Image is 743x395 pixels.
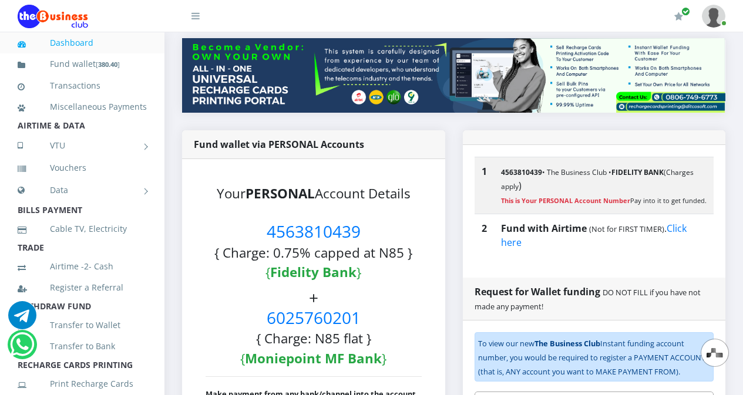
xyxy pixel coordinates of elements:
[534,338,600,349] b: The Business Club
[501,167,542,177] b: 4563810439
[18,253,147,280] a: Airtime -2- Cash
[267,220,361,242] span: 4563810439
[18,215,147,242] a: Cable TV, Electricity
[589,224,664,234] small: (Not for FIRST TIMER)
[478,338,705,377] small: To view our new Instant funding account number, you would be required to register a PAYMENT ACCOU...
[182,38,725,113] img: multitenant_rcp.png
[265,263,361,281] small: { }
[98,60,117,69] b: 380.40
[18,175,147,205] a: Data
[501,222,587,235] b: Fund with Airtime
[18,312,147,339] a: Transfer to Wallet
[501,196,707,205] small: Pay into it to get funded.
[18,5,88,28] img: Logo
[18,131,147,160] a: VTU
[681,7,690,16] span: Renew/Upgrade Subscription
[18,274,147,301] a: Register a Referral
[256,329,371,347] small: { Charge: N85 flat }
[267,306,361,329] span: 6025760201
[246,184,315,202] b: PERSONAL
[214,244,412,262] small: { Charge: 0.75% capped at N85 }
[194,138,364,151] strong: Fund wallet via PERSONAL Accounts
[18,333,147,360] a: Transfer to Bank
[18,50,147,78] a: Fund wallet[380.40]
[18,72,147,99] a: Transactions
[10,339,34,359] a: Chat for support
[217,184,411,202] small: Your Account Details
[245,349,382,367] b: Moniepoint MF Bank
[240,349,386,367] small: { }
[18,93,147,120] a: Miscellaneous Payments
[8,310,36,329] a: Chat for support
[501,222,687,249] a: Click here
[494,214,714,257] td: .
[270,263,357,281] b: Fidelity Bank
[18,29,147,56] a: Dashboard
[18,154,147,181] a: Vouchers
[206,288,422,367] h3: +
[501,167,694,191] small: • The Business Club • (Charges apply
[96,60,120,69] small: [ ]
[707,348,723,357] img: svg+xml,%3Csvg%20xmlns%3D%22http%3A%2F%2Fwww.w3.org%2F2000%2Fsvg%22%20width%3D%2228%22%20height%3...
[475,214,494,257] th: 2
[475,157,494,214] th: 1
[475,285,600,298] strong: Request for Wallet funding
[674,12,683,21] i: Renew/Upgrade Subscription
[611,167,664,177] b: FIDELITY BANK
[501,196,630,205] strong: This is Your PERSONAL Account Number
[494,157,714,214] td: )
[702,5,725,28] img: User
